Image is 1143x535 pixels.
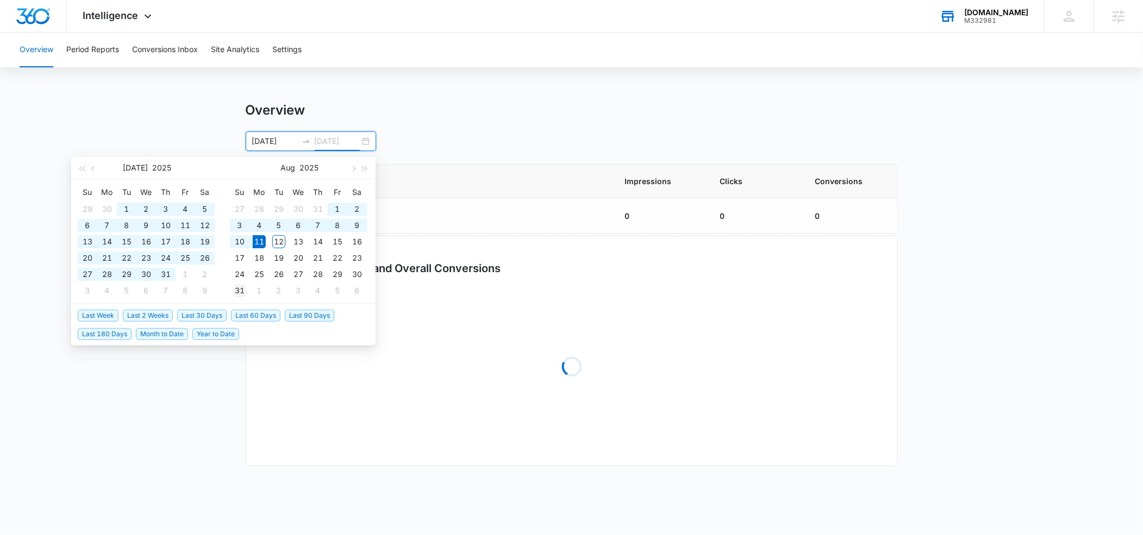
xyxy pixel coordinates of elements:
button: [DATE] [123,157,148,179]
div: 5 [272,219,285,232]
div: 2 [351,203,364,216]
td: 2025-08-20 [289,250,308,266]
td: 2025-09-01 [249,282,269,299]
td: 2025-08-29 [328,266,347,282]
div: 3 [233,219,246,232]
div: 22 [120,251,133,265]
div: account id [964,17,1028,24]
div: 9 [140,219,153,232]
div: 14 [311,235,324,248]
td: 2025-07-01 [117,201,136,217]
span: Month to Date [136,328,188,340]
td: 2025-06-30 [97,201,117,217]
td: 2025-07-31 [156,266,176,282]
th: Mo [249,184,269,201]
span: Intelligence [83,10,139,21]
td: 2025-09-06 [347,282,367,299]
div: 1 [179,268,192,281]
td: 2025-07-04 [176,201,195,217]
td: 2025-07-22 [117,250,136,266]
td: 2025-07-09 [136,217,156,234]
div: 15 [120,235,133,248]
th: We [289,184,308,201]
div: 30 [140,268,153,281]
td: 2025-08-30 [347,266,367,282]
th: Th [308,184,328,201]
div: 17 [159,235,172,248]
div: 31 [233,284,246,297]
div: 24 [159,251,172,265]
td: 2025-08-17 [230,250,249,266]
td: 2025-08-05 [117,282,136,299]
span: Clicks [720,175,789,187]
div: 21 [311,251,324,265]
div: 28 [253,203,266,216]
td: 2025-08-24 [230,266,249,282]
div: 25 [253,268,266,281]
span: to [302,137,310,146]
div: 29 [81,203,94,216]
th: Fr [176,184,195,201]
td: 2025-07-23 [136,250,156,266]
span: swap-right [302,137,310,146]
td: 0 [707,198,802,234]
th: Th [156,184,176,201]
div: 6 [140,284,153,297]
td: 2025-08-19 [269,250,289,266]
div: 3 [159,203,172,216]
div: 25 [179,251,192,265]
td: 2025-09-02 [269,282,289,299]
td: 2025-07-11 [176,217,195,234]
div: 9 [198,284,211,297]
div: 16 [351,235,364,248]
td: 2025-09-05 [328,282,347,299]
span: Last 30 Days [177,310,227,322]
td: 2025-07-30 [136,266,156,282]
div: 8 [179,284,192,297]
div: 10 [159,219,172,232]
div: 2 [140,203,153,216]
button: 2025 [153,157,172,179]
div: 6 [81,219,94,232]
td: 2025-06-29 [78,201,97,217]
td: 2025-07-20 [78,250,97,266]
td: 2025-07-03 [156,201,176,217]
div: 5 [120,284,133,297]
td: 2025-09-04 [308,282,328,299]
td: 2025-08-23 [347,250,367,266]
td: 2025-07-21 [97,250,117,266]
td: 2025-07-28 [97,266,117,282]
td: 2025-08-02 [347,201,367,217]
td: 2025-08-16 [347,234,367,250]
div: 11 [179,219,192,232]
td: 2025-08-25 [249,266,269,282]
th: Fr [328,184,347,201]
div: 26 [272,268,285,281]
div: 8 [120,219,133,232]
td: 2025-07-02 [136,201,156,217]
td: 2025-08-08 [328,217,347,234]
div: 5 [198,203,211,216]
div: 1 [331,203,344,216]
div: 29 [120,268,133,281]
td: 2025-07-26 [195,250,215,266]
div: 23 [351,251,364,265]
td: 2025-08-09 [195,282,215,299]
span: Last 60 Days [231,310,280,322]
td: 2025-08-02 [195,266,215,282]
td: 2025-09-03 [289,282,308,299]
th: Tu [117,184,136,201]
span: Last 2 Weeks [123,310,173,322]
td: 2025-08-11 [249,234,269,250]
td: 2025-08-27 [289,266,308,282]
div: 11 [253,235,266,248]
div: 4 [101,284,114,297]
th: We [136,184,156,201]
td: 2025-07-06 [78,217,97,234]
td: 2025-07-05 [195,201,215,217]
div: 7 [159,284,172,297]
div: 19 [198,235,211,248]
td: 2025-08-09 [347,217,367,234]
td: 2025-07-07 [97,217,117,234]
div: 16 [140,235,153,248]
